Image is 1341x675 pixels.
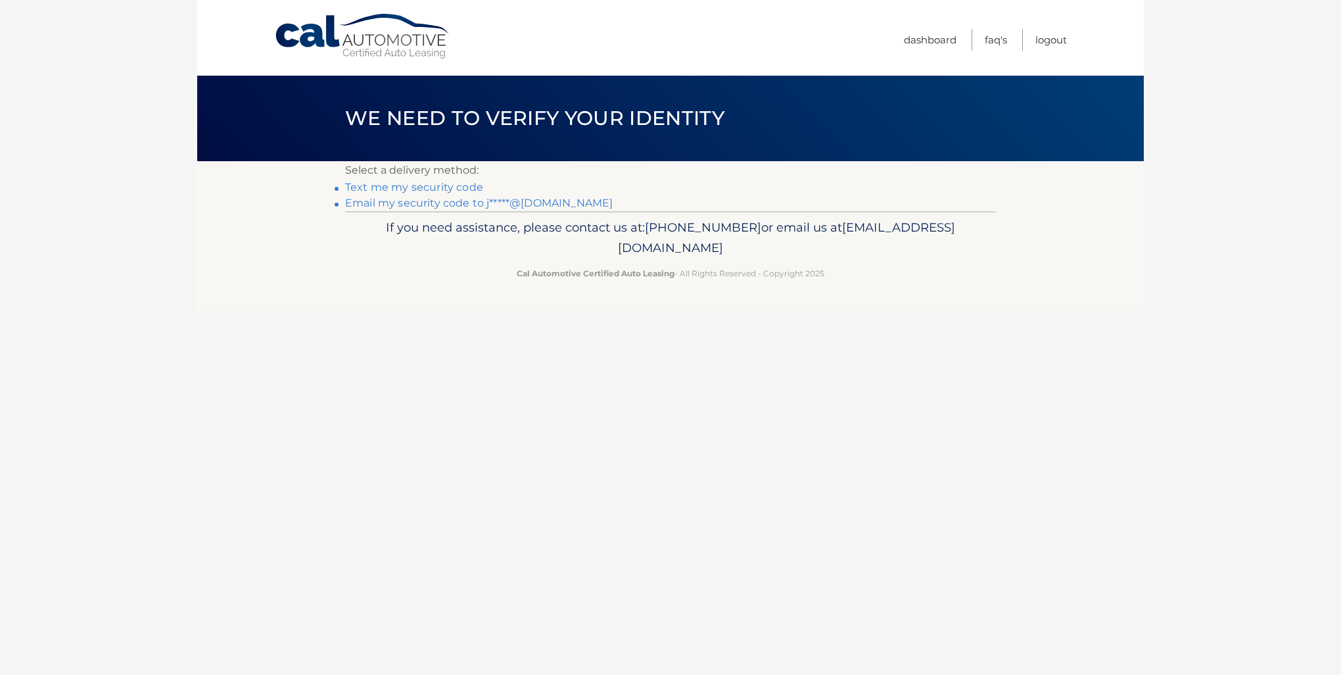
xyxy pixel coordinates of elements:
p: If you need assistance, please contact us at: or email us at [354,217,987,259]
a: Cal Automotive [274,13,452,60]
a: Email my security code to j*****@[DOMAIN_NAME] [345,197,613,209]
p: Select a delivery method: [345,161,996,180]
a: FAQ's [985,29,1007,51]
p: - All Rights Reserved - Copyright 2025 [354,266,987,280]
a: Logout [1035,29,1067,51]
a: Dashboard [904,29,956,51]
strong: Cal Automotive Certified Auto Leasing [517,268,674,278]
span: We need to verify your identity [345,106,724,130]
a: Text me my security code [345,181,483,193]
span: [PHONE_NUMBER] [645,220,761,235]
